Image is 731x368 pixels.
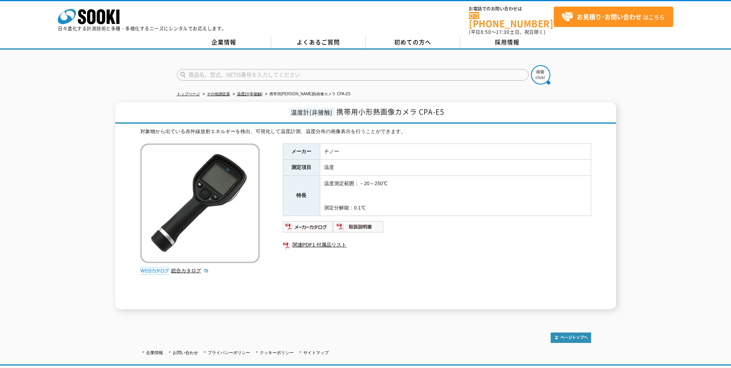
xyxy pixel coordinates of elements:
th: 測定項目 [283,160,320,176]
span: 携帯用小形熱画像カメラ CPA-E5 [336,106,444,117]
span: お電話でのお問い合わせは [469,7,554,11]
li: 携帯用[PERSON_NAME]熱画像カメラ CPA-E5 [264,90,350,98]
strong: お見積り･お問い合わせ [577,12,642,21]
span: 17:30 [496,29,510,35]
img: トップページへ [551,333,591,343]
a: 企業情報 [146,350,163,355]
td: チノー [320,143,591,160]
a: クッキーポリシー [260,350,294,355]
th: 特長 [283,176,320,216]
a: 取扱説明書 [333,226,384,232]
a: お問い合わせ [173,350,198,355]
a: 関連PDF1 付属品リスト [283,240,591,250]
td: 温度 [320,160,591,176]
a: よくあるご質問 [271,37,366,48]
a: 採用情報 [460,37,555,48]
a: トップページ [177,92,200,96]
a: その他測定器 [207,92,230,96]
a: プライバシーポリシー [208,350,250,355]
span: 初めての方へ [394,38,431,46]
img: 取扱説明書 [333,221,384,233]
div: 対象物から出ている赤外線放射エネルギーを検出、可視化して温度計測、温度分布の画像表示を行うことができます。 [140,128,591,136]
span: (平日 ～ 土日、祝日除く) [469,29,545,35]
th: メーカー [283,143,320,160]
span: 温度計(非接触) [289,108,334,116]
img: 携帯用小形熱画像カメラ CPA-E5 [140,143,260,263]
a: 初めての方へ [366,37,460,48]
a: 温度計(非接触) [237,92,263,96]
a: お見積り･お問い合わせはこちら [554,7,673,27]
td: 温度測定範囲：－20～250℃ 測定分解能：0.1℃ [320,176,591,216]
span: はこちら [561,11,665,23]
a: サイトマップ [303,350,329,355]
input: 商品名、型式、NETIS番号を入力してください [177,69,529,81]
a: 企業情報 [177,37,271,48]
img: btn_search.png [531,65,550,84]
a: 総合カタログ [171,268,209,273]
p: 日々進化する計測技術と多種・多様化するニーズにレンタルでお応えします。 [58,26,227,31]
img: webカタログ [140,267,169,275]
span: 8:50 [481,29,491,35]
img: メーカーカタログ [283,221,333,233]
a: [PHONE_NUMBER] [469,12,554,28]
a: メーカーカタログ [283,226,333,232]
